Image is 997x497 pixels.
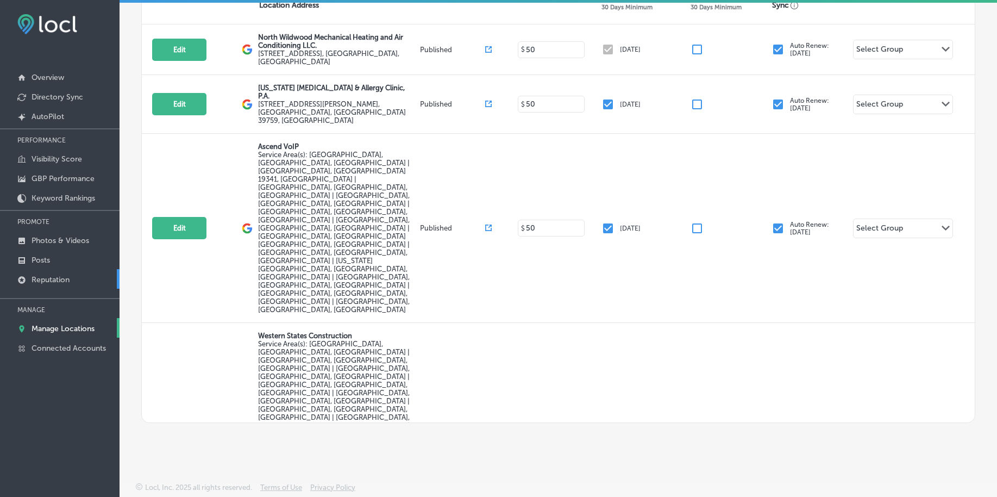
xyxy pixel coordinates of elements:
p: Western States Construction [258,332,418,340]
p: [DATE] [620,101,641,108]
p: Published [420,100,485,108]
label: [STREET_ADDRESS][PERSON_NAME] , [GEOGRAPHIC_DATA], [GEOGRAPHIC_DATA] 39759, [GEOGRAPHIC_DATA] [258,100,418,125]
a: Terms of Use [260,483,302,497]
p: Auto Renew: [DATE] [790,42,829,57]
div: Select Group [856,223,903,236]
img: logo [242,223,253,234]
p: $ [521,225,525,232]
p: [DATE] [620,46,641,53]
p: Published [420,46,485,54]
p: Published [420,224,485,232]
p: Connected Accounts [32,344,106,353]
button: Edit [152,93,206,115]
p: AutoPilot [32,112,64,121]
button: Edit [152,217,206,239]
img: fda3e92497d09a02dc62c9cd864e3231.png [17,14,77,34]
p: Locl, Inc. 2025 all rights reserved. [145,483,252,492]
img: logo [242,99,253,110]
div: Select Group [856,100,903,112]
label: [STREET_ADDRESS] , [GEOGRAPHIC_DATA], [GEOGRAPHIC_DATA] [258,49,418,66]
p: GBP Performance [32,174,95,183]
p: Directory Sync [32,92,83,102]
a: Privacy Policy [310,483,355,497]
p: 30 Days Minimum [691,3,742,11]
p: North Wildwood Mechanical Heating and Air Conditioning LLC. [258,33,418,49]
p: Posts [32,256,50,265]
p: 30 Days Minimum [601,3,653,11]
p: Manage Locations [32,324,95,333]
div: Select Group [856,45,903,57]
p: Auto Renew: [DATE] [790,221,829,236]
p: Keyword Rankings [32,194,95,203]
p: Auto Renew: [DATE] [790,97,829,112]
button: Edit [152,39,206,61]
p: [DATE] [620,225,641,232]
p: $ [521,46,525,53]
span: Wilmington, DE, USA | Exton, PA 19341, USA | Berks County, PA, USA | Bucks County, PA, USA | Phil... [258,151,410,314]
p: Overview [32,73,64,82]
p: [US_STATE] [MEDICAL_DATA] & Allergy Clinic, P.A. [258,84,418,100]
p: Photos & Videos [32,236,89,245]
p: Visibility Score [32,154,82,164]
p: Reputation [32,275,70,284]
p: $ [521,101,525,108]
p: Ascend VoIP [258,142,418,151]
img: logo [242,44,253,55]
